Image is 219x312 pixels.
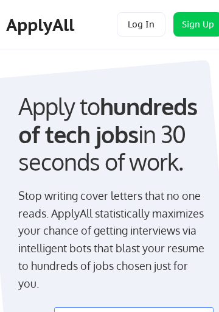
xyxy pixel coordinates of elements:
div: Apply to in 30 seconds of work. [18,93,209,176]
div: Stop writing cover letters that no one reads. ApplyAll statistically maximizes your chance of get... [18,187,209,292]
button: Log In [117,12,165,37]
div: ApplyAll [6,15,96,35]
strong: hundreds of tech jobs [18,91,203,149]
